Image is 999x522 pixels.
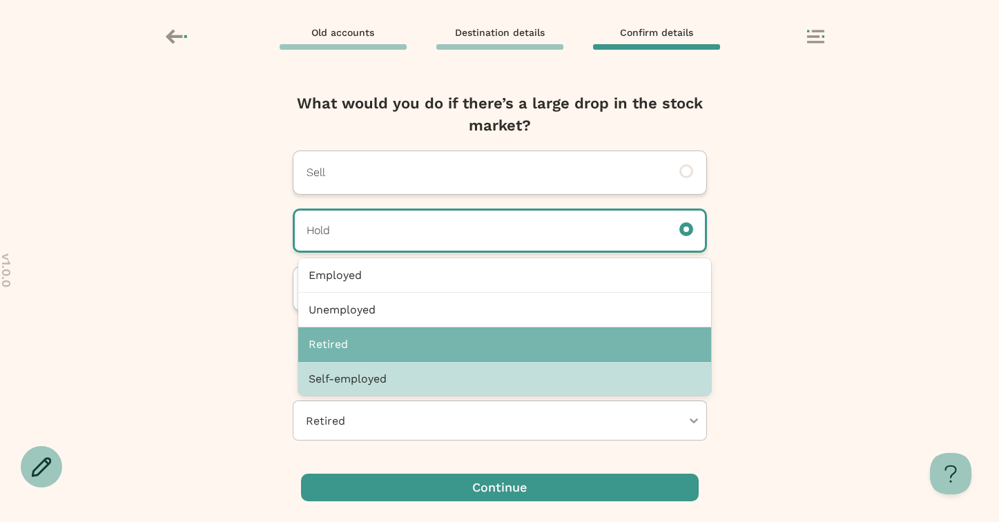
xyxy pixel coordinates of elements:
p: Hold [307,222,655,239]
div: Self-employed [298,362,711,396]
div: Employed [298,258,711,293]
span: Old accounts [311,26,374,39]
span: Confirm details [620,26,693,39]
iframe: Toggle Customer Support [930,453,971,494]
p: Employment [293,338,707,360]
div: Unemployed [298,293,711,327]
div: Retired [298,327,711,362]
p: What would you do if there’s a large drop in the stock market? [293,93,707,137]
p: Sell [307,164,655,181]
span: Destination details [455,26,545,39]
button: Continue [301,474,699,501]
